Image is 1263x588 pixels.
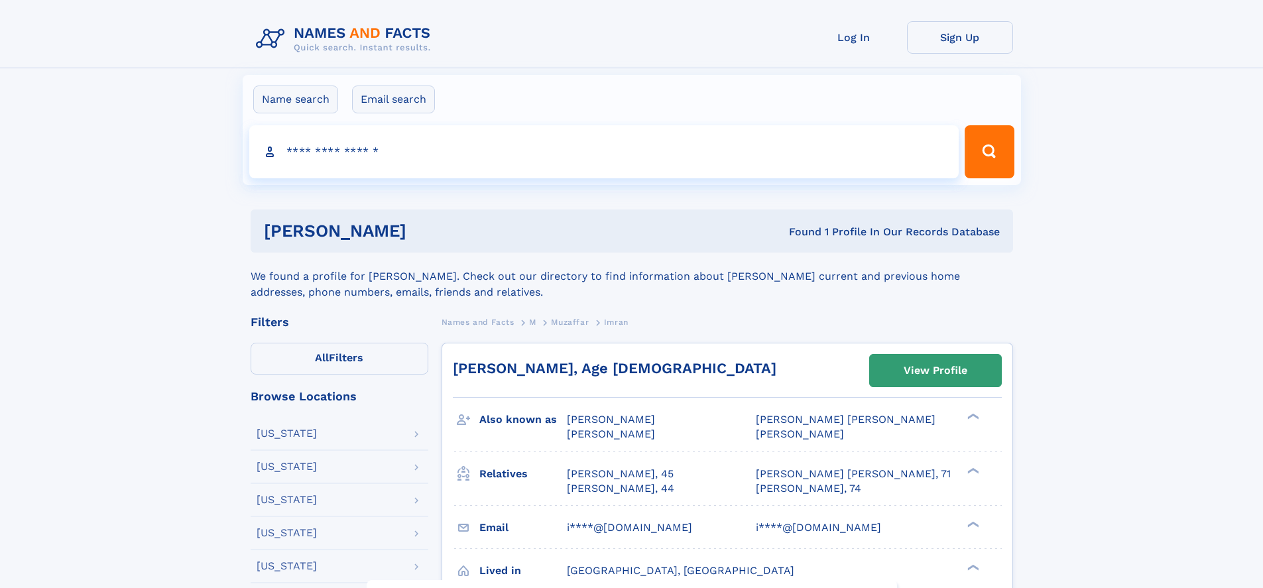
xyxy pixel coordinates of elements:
a: [PERSON_NAME], Age [DEMOGRAPHIC_DATA] [453,360,776,377]
span: [PERSON_NAME] [567,428,655,440]
label: Filters [251,343,428,375]
h3: Lived in [479,559,567,582]
span: Muzaffar [551,318,589,327]
div: We found a profile for [PERSON_NAME]. Check out our directory to find information about [PERSON_N... [251,253,1013,300]
div: [US_STATE] [257,461,317,472]
a: [PERSON_NAME], 44 [567,481,674,496]
a: Muzaffar [551,314,589,330]
label: Name search [253,86,338,113]
span: [PERSON_NAME] [PERSON_NAME] [756,413,935,426]
div: [US_STATE] [257,561,317,571]
div: ❯ [964,520,980,528]
div: [US_STATE] [257,495,317,505]
div: Filters [251,316,428,328]
span: All [315,351,329,364]
a: M [529,314,536,330]
h1: [PERSON_NAME] [264,223,598,239]
img: Logo Names and Facts [251,21,442,57]
a: [PERSON_NAME], 74 [756,481,861,496]
h3: Email [479,516,567,539]
div: ❯ [964,466,980,475]
span: [PERSON_NAME] [756,428,844,440]
a: [PERSON_NAME], 45 [567,467,674,481]
h3: Also known as [479,408,567,431]
input: search input [249,125,959,178]
h3: Relatives [479,463,567,485]
div: View Profile [904,355,967,386]
span: M [529,318,536,327]
a: Sign Up [907,21,1013,54]
div: Browse Locations [251,390,428,402]
a: [PERSON_NAME] [PERSON_NAME], 71 [756,467,951,481]
a: View Profile [870,355,1001,386]
div: ❯ [964,563,980,571]
button: Search Button [965,125,1014,178]
span: [PERSON_NAME] [567,413,655,426]
div: [US_STATE] [257,428,317,439]
a: Names and Facts [442,314,514,330]
div: ❯ [964,412,980,421]
div: [US_STATE] [257,528,317,538]
span: [GEOGRAPHIC_DATA], [GEOGRAPHIC_DATA] [567,564,794,577]
span: Imran [604,318,629,327]
a: Log In [801,21,907,54]
label: Email search [352,86,435,113]
div: Found 1 Profile In Our Records Database [597,225,1000,239]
